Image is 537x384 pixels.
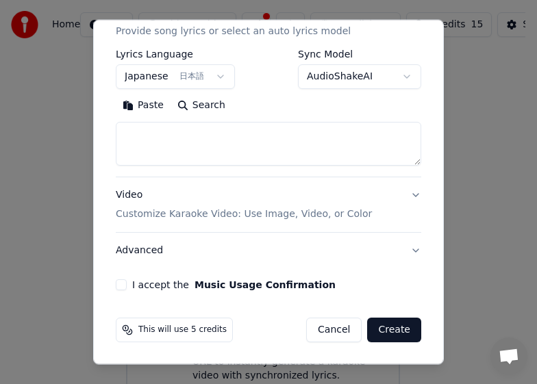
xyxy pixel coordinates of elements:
div: LyricsProvide song lyrics or select an auto lyrics model [116,49,421,177]
p: Customize Karaoke Video: Use Image, Video, or Color [116,207,372,221]
span: This will use 5 credits [138,324,227,335]
button: Create [367,318,421,342]
button: VideoCustomize Karaoke Video: Use Image, Video, or Color [116,177,421,232]
button: Paste [116,94,171,116]
button: I accept the [195,280,336,290]
button: Advanced [116,233,421,268]
p: Provide song lyrics or select an auto lyrics model [116,25,351,38]
div: Video [116,188,372,221]
button: Search [171,94,232,116]
button: Cancel [306,318,362,342]
label: Sync Model [298,49,421,59]
label: Lyrics Language [116,49,235,59]
label: I accept the [132,280,336,290]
